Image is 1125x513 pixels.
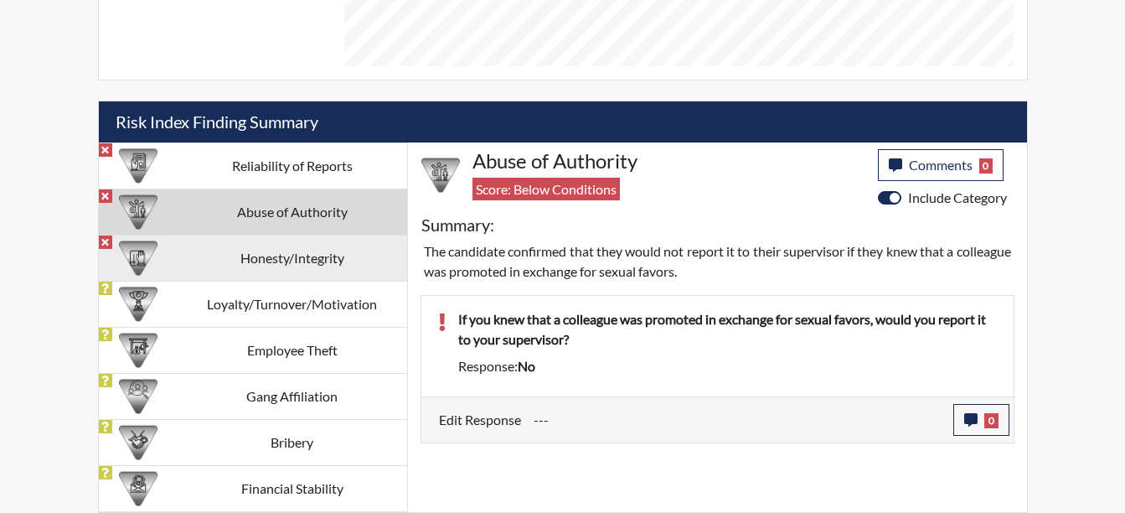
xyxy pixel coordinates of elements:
img: CATEGORY%20ICON-03.c5611939.png [119,423,157,462]
label: Edit Response [439,404,521,436]
td: Reliability of Reports [178,142,407,189]
td: Financial Stability [178,465,407,511]
img: CATEGORY%20ICON-08.97d95025.png [119,469,157,508]
img: CATEGORY%20ICON-02.2c5dd649.png [119,377,157,416]
img: CATEGORY%20ICON-01.94e51fac.png [421,156,460,194]
img: CATEGORY%20ICON-20.4a32fe39.png [119,147,157,185]
td: Abuse of Authority [178,189,407,235]
td: Honesty/Integrity [178,235,407,281]
span: 0 [984,413,999,428]
button: 0 [953,404,1009,436]
p: The candidate confirmed that they would not report it to their supervisor if they knew that a col... [424,241,1011,282]
span: no [518,358,535,374]
td: Employee Theft [178,327,407,373]
div: Update the test taker's response, the change might impact the score [521,404,953,436]
span: Comments [909,157,973,173]
span: 0 [979,158,993,174]
img: CATEGORY%20ICON-07.58b65e52.png [119,331,157,370]
h5: Summary: [421,215,494,235]
td: Bribery [178,419,407,465]
h4: Abuse of Authority [472,149,865,174]
img: CATEGORY%20ICON-01.94e51fac.png [119,193,157,231]
p: If you knew that a colleague was promoted in exchange for sexual favors, would you report it to y... [458,309,997,350]
div: Response: [446,356,1009,376]
h5: Risk Index Finding Summary [99,101,1027,142]
img: CATEGORY%20ICON-17.40ef8247.png [119,285,157,324]
label: Include Category [908,188,1007,208]
img: CATEGORY%20ICON-11.a5f294f4.png [119,239,157,277]
td: Gang Affiliation [178,373,407,419]
td: Loyalty/Turnover/Motivation [178,281,407,327]
button: Comments0 [878,149,1004,181]
span: Score: Below Conditions [472,178,620,200]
